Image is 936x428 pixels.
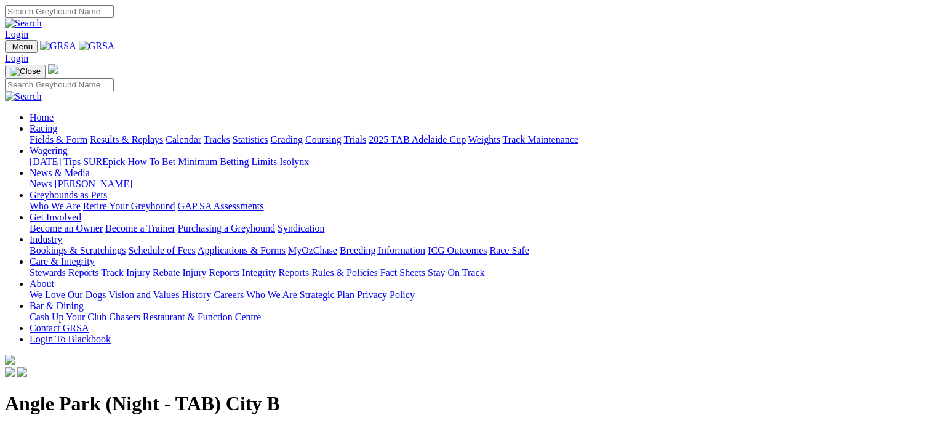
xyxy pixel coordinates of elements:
[30,156,931,168] div: Wagering
[30,112,54,123] a: Home
[83,156,125,167] a: SUREpick
[204,134,230,145] a: Tracks
[5,5,114,18] input: Search
[30,134,931,145] div: Racing
[30,334,111,344] a: Login To Blackbook
[30,123,57,134] a: Racing
[12,42,33,51] span: Menu
[30,289,931,301] div: About
[503,134,578,145] a: Track Maintenance
[30,134,87,145] a: Fields & Form
[30,323,89,333] a: Contact GRSA
[101,267,180,278] a: Track Injury Rebate
[30,267,98,278] a: Stewards Reports
[79,41,115,52] img: GRSA
[311,267,378,278] a: Rules & Policies
[178,156,277,167] a: Minimum Betting Limits
[5,392,931,415] h1: Angle Park (Night - TAB) City B
[5,29,28,39] a: Login
[428,245,487,256] a: ICG Outcomes
[178,223,275,233] a: Purchasing a Greyhound
[109,312,261,322] a: Chasers Restaurant & Function Centre
[105,223,175,233] a: Become a Trainer
[30,179,52,189] a: News
[357,289,415,300] a: Privacy Policy
[30,245,931,256] div: Industry
[178,201,264,211] a: GAP SA Assessments
[271,134,303,145] a: Grading
[233,134,268,145] a: Statistics
[5,18,42,29] img: Search
[428,267,484,278] a: Stay On Track
[48,64,58,74] img: logo-grsa-white.png
[30,190,107,200] a: Greyhounds as Pets
[5,355,15,365] img: logo-grsa-white.png
[380,267,425,278] a: Fact Sheets
[83,201,175,211] a: Retire Your Greyhound
[17,367,27,377] img: twitter.svg
[30,312,106,322] a: Cash Up Your Club
[90,134,163,145] a: Results & Replays
[468,134,500,145] a: Weights
[30,168,90,178] a: News & Media
[5,40,38,53] button: Toggle navigation
[40,41,76,52] img: GRSA
[340,245,425,256] a: Breeding Information
[198,245,286,256] a: Applications & Forms
[30,301,84,311] a: Bar & Dining
[30,278,54,289] a: About
[246,289,297,300] a: Who We Are
[30,234,62,244] a: Industry
[182,289,211,300] a: History
[30,256,95,267] a: Care & Integrity
[30,245,126,256] a: Bookings & Scratchings
[343,134,366,145] a: Trials
[128,245,195,256] a: Schedule of Fees
[30,201,81,211] a: Who We Are
[128,156,176,167] a: How To Bet
[30,289,106,300] a: We Love Our Dogs
[5,53,28,63] a: Login
[30,156,81,167] a: [DATE] Tips
[30,201,931,212] div: Greyhounds as Pets
[30,179,931,190] div: News & Media
[30,145,68,156] a: Wagering
[242,267,309,278] a: Integrity Reports
[214,289,244,300] a: Careers
[5,367,15,377] img: facebook.svg
[108,289,179,300] a: Vision and Values
[30,223,103,233] a: Become an Owner
[278,223,324,233] a: Syndication
[10,67,41,76] img: Close
[30,212,81,222] a: Get Involved
[5,78,114,91] input: Search
[5,91,42,102] img: Search
[489,245,529,256] a: Race Safe
[288,245,337,256] a: MyOzChase
[279,156,309,167] a: Isolynx
[30,312,931,323] div: Bar & Dining
[166,134,201,145] a: Calendar
[182,267,239,278] a: Injury Reports
[305,134,342,145] a: Coursing
[300,289,354,300] a: Strategic Plan
[369,134,466,145] a: 2025 TAB Adelaide Cup
[30,267,931,278] div: Care & Integrity
[5,65,46,78] button: Toggle navigation
[54,179,132,189] a: [PERSON_NAME]
[30,223,931,234] div: Get Involved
